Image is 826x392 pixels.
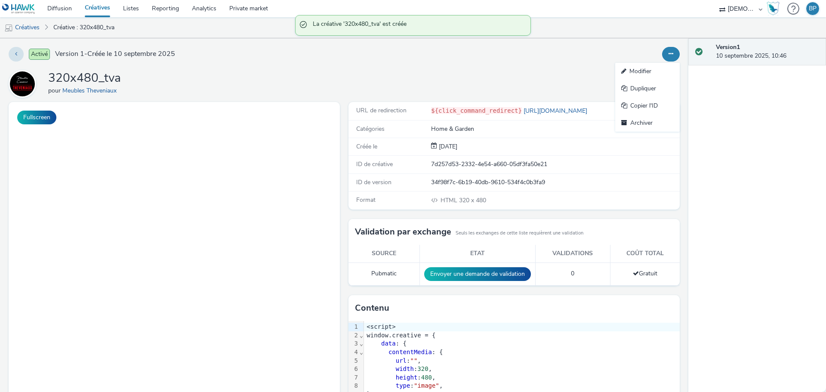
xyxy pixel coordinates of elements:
[355,302,389,315] h3: Contenu
[49,17,119,38] a: Créative : 320x480_tva
[615,63,680,80] a: Modifier
[535,245,610,262] th: Validations
[809,2,817,15] div: BP
[716,43,819,61] div: 10 septembre 2025, 10:46
[356,178,391,186] span: ID de version
[348,365,359,373] div: 6
[17,111,56,124] button: Fullscreen
[348,262,419,285] td: Pubmatic
[716,43,740,51] strong: Version 1
[348,348,359,357] div: 4
[48,70,121,86] h1: 320x480_tva
[396,365,414,372] span: width
[419,245,535,262] th: Etat
[431,160,679,169] div: 7d257d53-2332-4e54-a660-05df3fa50e21
[440,196,486,204] span: 320 x 480
[48,86,62,95] span: pour
[359,332,364,339] span: Fold line
[10,71,35,96] img: Meubles Theveniaux
[4,24,13,32] img: mobile
[615,80,680,97] a: Dupliquer
[417,365,428,372] span: 320
[359,340,364,347] span: Fold line
[348,331,359,340] div: 2
[348,373,359,382] div: 7
[9,80,40,88] a: Meubles Theveniaux
[633,269,657,278] span: Gratuit
[364,357,680,365] div: : ,
[356,125,385,133] span: Catégories
[348,357,359,365] div: 5
[410,357,417,364] span: ""
[356,106,407,114] span: URL de redirection
[62,86,120,95] a: Meubles Theveniaux
[414,382,439,389] span: "image"
[437,142,457,151] span: [DATE]
[421,374,432,381] span: 480
[364,382,680,390] div: : ,
[767,2,783,15] a: Hawk Academy
[356,160,393,168] span: ID de créative
[615,114,680,132] a: Archiver
[437,142,457,151] div: Création 10 septembre 2025, 10:46
[431,125,679,133] div: Home & Garden
[571,269,574,278] span: 0
[364,365,680,373] div: : ,
[615,97,680,114] a: Copier l'ID
[522,107,591,115] a: [URL][DOMAIN_NAME]
[313,20,522,31] span: La créative '320x480_tva' est créée
[29,49,50,60] span: Activé
[364,348,680,357] div: : {
[396,357,407,364] span: url
[441,196,459,204] span: HTML
[431,107,522,114] code: ${click_command_redirect}
[356,142,377,151] span: Créée le
[381,340,396,347] span: data
[431,178,679,187] div: 34f98f7c-6b19-40db-9610-534f4c0b3fa9
[364,340,680,348] div: : {
[348,245,419,262] th: Source
[348,323,359,331] div: 1
[364,331,680,340] div: window.creative = {
[456,230,583,237] small: Seuls les exchanges de cette liste requièrent une validation
[388,349,432,355] span: contentMedia
[355,225,451,238] h3: Validation par exchange
[356,196,376,204] span: Format
[424,267,531,281] button: Envoyer une demande de validation
[2,3,35,14] img: undefined Logo
[767,2,780,15] img: Hawk Academy
[348,382,359,390] div: 8
[364,373,680,382] div: : ,
[364,323,680,331] div: <script>
[396,382,410,389] span: type
[359,349,364,355] span: Fold line
[55,49,175,59] span: Version 1 - Créée le 10 septembre 2025
[396,374,418,381] span: height
[610,245,680,262] th: Coût total
[348,340,359,348] div: 3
